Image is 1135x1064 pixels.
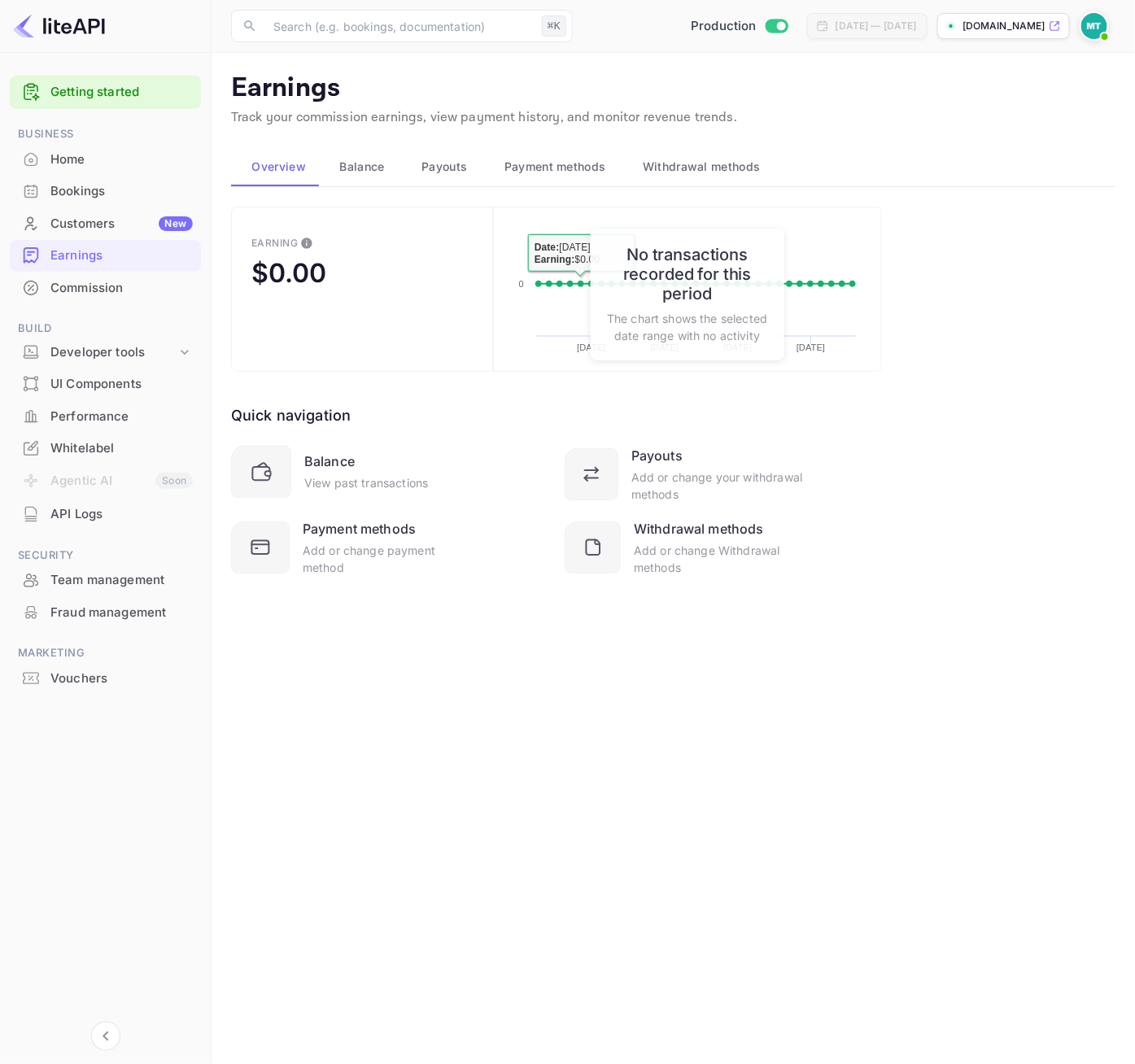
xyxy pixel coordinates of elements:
[304,451,355,471] div: Balance
[634,519,764,539] div: Withdrawal methods
[631,469,804,503] div: Add or change your withdrawal methods
[1081,13,1107,39] img: Marcin Teodoru
[643,157,760,177] span: Withdrawal methods
[50,505,193,524] div: API Logs
[691,17,757,36] span: Production
[10,401,201,431] a: Performance
[10,176,201,206] a: Bookings
[10,597,201,629] div: Fraud management
[10,368,201,399] a: UI Components
[10,273,201,304] div: Commission
[10,401,201,433] div: Performance
[159,216,193,231] div: New
[10,240,201,270] a: Earnings
[10,499,201,530] div: API Logs
[10,368,201,400] div: UI Components
[50,343,177,362] div: Developer tools
[10,176,201,207] div: Bookings
[10,273,201,303] a: Commission
[294,230,320,256] button: This is the amount of confirmed commission that will be paid to you on the next scheduled deposit
[10,644,201,662] span: Marketing
[10,663,201,695] div: Vouchers
[10,663,201,693] a: Vouchers
[10,338,201,367] div: Developer tools
[251,237,298,249] div: Earning
[963,19,1046,33] p: [DOMAIN_NAME]
[10,144,201,174] a: Home
[231,147,1115,186] div: scrollable auto tabs example
[542,15,566,37] div: ⌘K
[50,408,193,426] div: Performance
[607,245,768,303] h6: No transactions recorded for this period
[607,310,768,344] p: The chart shows the selected date range with no activity
[10,76,201,109] div: Getting started
[10,565,201,595] a: Team management
[518,279,523,289] text: 0
[231,404,351,426] div: Quick navigation
[797,343,825,353] text: [DATE]
[10,433,201,463] a: Whitelabel
[50,215,193,233] div: Customers
[13,13,105,39] img: LiteAPI logo
[10,597,201,627] a: Fraud management
[50,83,193,102] a: Getting started
[684,17,794,36] div: Switch to Sandbox mode
[504,157,606,177] span: Payment methods
[10,499,201,529] a: API Logs
[10,240,201,272] div: Earnings
[50,604,193,622] div: Fraud management
[231,207,493,372] button: EarningThis is the amount of confirmed commission that will be paid to you on the next scheduled ...
[50,571,193,590] div: Team management
[577,343,605,353] text: [DATE]
[10,208,201,238] a: CustomersNew
[10,144,201,176] div: Home
[50,182,193,201] div: Bookings
[231,108,1115,128] p: Track your commission earnings, view payment history, and monitor revenue trends.
[10,433,201,464] div: Whitelabel
[10,125,201,143] span: Business
[634,542,804,576] div: Add or change Withdrawal methods
[10,320,201,338] span: Build
[421,157,467,177] span: Payouts
[252,157,306,177] span: Overview
[836,19,917,33] div: [DATE] — [DATE]
[10,565,201,596] div: Team management
[231,72,1115,105] p: Earnings
[303,519,416,539] div: Payment methods
[50,375,193,394] div: UI Components
[50,439,193,458] div: Whitelabel
[50,246,193,265] div: Earnings
[50,150,193,169] div: Home
[91,1022,120,1051] button: Collapse navigation
[50,279,193,298] div: Commission
[340,157,385,177] span: Balance
[10,547,201,565] span: Security
[303,542,470,576] div: Add or change payment method
[251,257,326,289] div: $0.00
[264,10,535,42] input: Search (e.g. bookings, documentation)
[10,208,201,240] div: CustomersNew
[304,474,428,491] div: View past transactions
[631,446,683,465] div: Payouts
[50,669,193,688] div: Vouchers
